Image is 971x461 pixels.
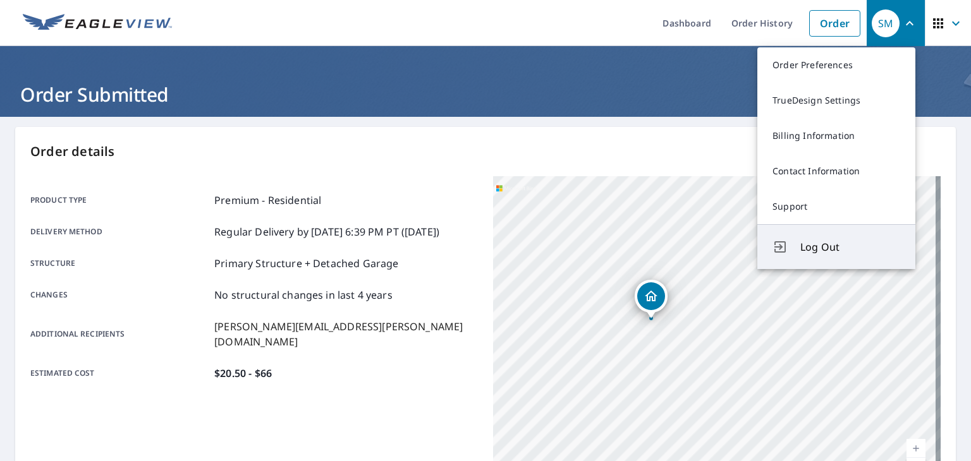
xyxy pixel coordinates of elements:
h1: Order Submitted [15,81,956,107]
button: Log Out [757,224,915,269]
a: TrueDesign Settings [757,83,915,118]
p: Premium - Residential [214,193,321,208]
a: Billing Information [757,118,915,153]
p: Primary Structure + Detached Garage [214,256,398,271]
p: $20.50 - $66 [214,366,272,381]
img: EV Logo [23,14,172,33]
a: Order [809,10,860,37]
a: Contact Information [757,153,915,189]
span: Log Out [800,239,900,254]
div: Dropped pin, building 1, Residential property, 209 Waterford Cir Lumberton, NC 28358 [635,280,668,319]
p: Changes [30,287,209,302]
a: Support [757,189,915,224]
p: Structure [30,256,209,271]
div: SM [872,9,900,37]
p: [PERSON_NAME][EMAIL_ADDRESS][PERSON_NAME][DOMAIN_NAME] [214,319,478,349]
p: Regular Delivery by [DATE] 6:39 PM PT ([DATE]) [214,224,439,239]
a: Order Preferences [757,47,915,83]
p: Estimated cost [30,366,209,381]
a: Current Level 18, Zoom In [907,439,925,458]
p: No structural changes in last 4 years [214,287,393,302]
p: Additional recipients [30,319,209,349]
p: Product type [30,193,209,208]
p: Order details [30,142,941,161]
p: Delivery method [30,224,209,239]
